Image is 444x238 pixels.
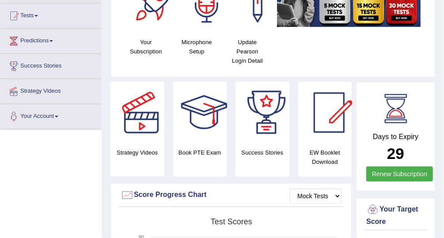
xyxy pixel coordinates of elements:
a: Renew Subscription [366,166,433,181]
a: Your Account [0,104,101,126]
tspan: Test scores [211,217,252,226]
h4: Microphone Setup [176,38,218,56]
a: Success Stories [0,54,101,76]
h4: Days to Expiry [366,133,425,141]
a: Predictions [0,29,101,51]
h4: Book PTE Exam [173,148,227,157]
h4: Success Stories [235,148,289,157]
a: Tests [0,4,101,26]
h4: Your Subscription [125,38,167,56]
h4: Update Pearson Login Detail [227,38,269,65]
div: Score Progress Chart [121,189,342,202]
h4: EW Booklet Download [298,148,352,166]
div: Your Target Score [366,203,425,227]
a: Strategy Videos [0,79,101,101]
h4: Strategy Videos [110,148,164,157]
b: 29 [387,145,404,162]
